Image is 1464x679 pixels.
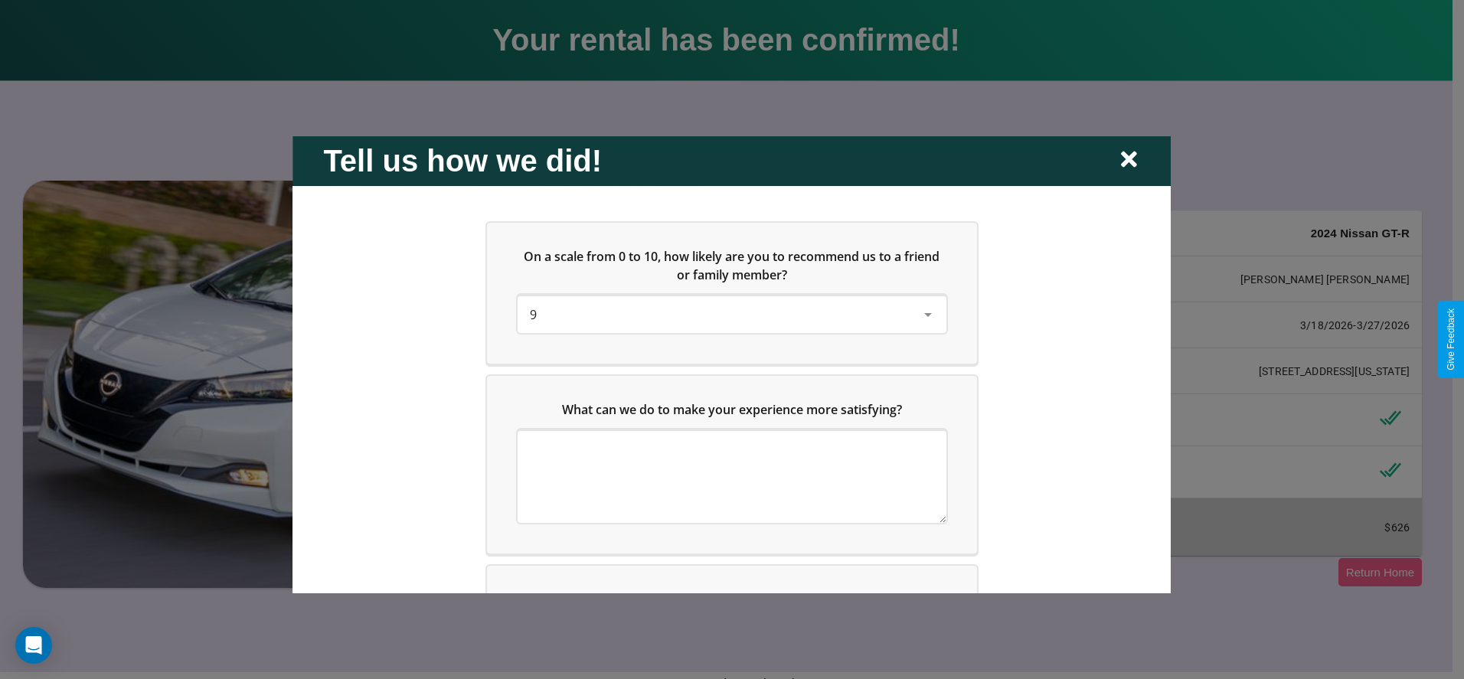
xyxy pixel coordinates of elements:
span: Which of the following features do you value the most in a vehicle? [533,590,921,607]
div: Give Feedback [1446,308,1456,371]
span: What can we do to make your experience more satisfying? [562,400,902,417]
span: 9 [530,305,537,322]
div: Open Intercom Messenger [15,627,52,664]
div: On a scale from 0 to 10, how likely are you to recommend us to a friend or family member? [518,295,946,332]
div: On a scale from 0 to 10, how likely are you to recommend us to a friend or family member? [487,222,977,363]
span: On a scale from 0 to 10, how likely are you to recommend us to a friend or family member? [524,247,943,282]
h5: On a scale from 0 to 10, how likely are you to recommend us to a friend or family member? [518,246,946,283]
h2: Tell us how we did! [323,143,602,178]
